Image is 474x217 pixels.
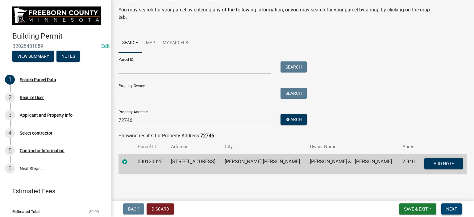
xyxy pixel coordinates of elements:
[20,131,52,135] div: Select contractor
[306,154,399,174] td: [PERSON_NAME] & | [PERSON_NAME]
[20,77,56,82] div: Search Parcel Data
[221,140,306,154] th: City
[441,203,462,215] button: Next
[281,61,307,73] button: Search
[5,146,15,156] div: 5
[281,114,307,125] button: Search
[101,43,110,49] a: Edit
[433,161,454,166] span: Add Note
[128,207,139,211] span: Back
[147,203,174,215] button: Discard
[12,32,106,41] h4: Building Permit
[281,88,307,99] button: Search
[306,140,399,154] th: Owner Name
[5,185,101,197] a: Estimated Fees
[134,154,167,174] td: 090120023
[20,148,64,153] div: Contractor Information
[12,210,39,214] span: Estimated Total
[118,6,433,21] p: You may search for your parcel by entering any of the following information, or you may search fo...
[446,207,457,211] span: Next
[399,154,419,174] td: 2.940
[12,54,54,59] wm-modal-confirm: Summary
[118,33,142,53] a: Search
[404,207,428,211] span: Save & Exit
[123,203,144,215] button: Back
[200,133,214,139] strong: 72746
[20,95,44,100] div: Require User
[118,132,467,140] div: Showing results for Property Address:
[399,203,436,215] button: Save & Exit
[134,140,167,154] th: Parcel ID
[20,113,73,117] div: Applicant and Property Info
[5,128,15,138] div: 4
[142,33,159,53] a: Map
[12,43,99,49] span: B2025481089
[12,6,101,25] img: Freeborn County, Minnesota
[5,164,15,173] div: 6
[5,75,15,85] div: 1
[101,43,110,49] wm-modal-confirm: Edit Application Number
[56,54,80,59] wm-modal-confirm: Notes
[159,33,192,53] a: My Parcels
[89,210,99,214] span: $0.00
[167,154,221,174] td: [STREET_ADDRESS]
[12,51,54,62] button: View Summary
[399,140,419,154] th: Acres
[5,110,15,120] div: 3
[56,51,80,62] button: Notes
[167,140,221,154] th: Address
[424,158,463,169] button: Add Note
[221,154,306,174] td: [PERSON_NAME] [PERSON_NAME]
[5,93,15,102] div: 2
